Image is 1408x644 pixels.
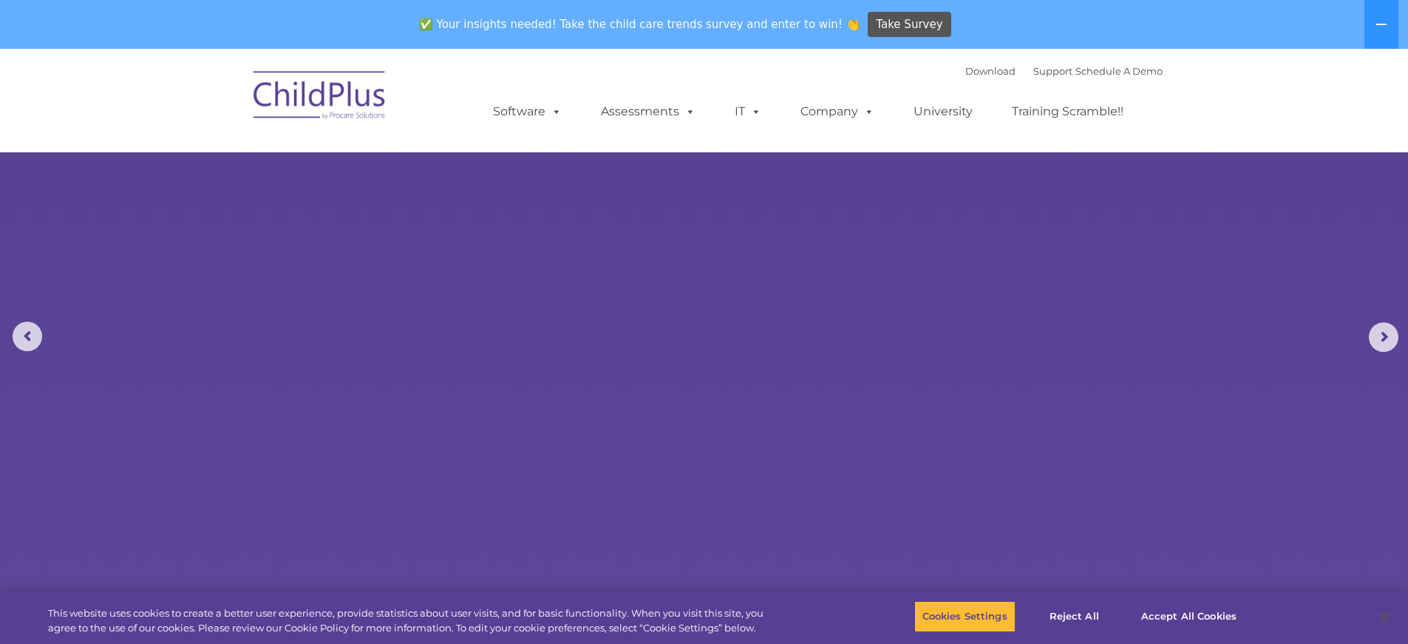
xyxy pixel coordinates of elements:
[413,10,865,38] span: ✅ Your insights needed! Take the child care trends survey and enter to win! 👏
[914,601,1016,632] button: Cookies Settings
[1028,601,1120,632] button: Reject All
[876,12,942,38] span: Take Survey
[786,97,889,126] a: Company
[1075,65,1163,77] a: Schedule A Demo
[1033,65,1072,77] a: Support
[965,65,1016,77] a: Download
[48,606,775,635] div: This website uses cookies to create a better user experience, provide statistics about user visit...
[997,97,1138,126] a: Training Scramble!!
[720,97,776,126] a: IT
[1133,601,1245,632] button: Accept All Cookies
[1368,600,1401,633] button: Close
[965,65,1163,77] font: |
[586,97,710,126] a: Assessments
[478,97,577,126] a: Software
[868,12,951,38] a: Take Survey
[246,61,394,135] img: ChildPlus by Procare Solutions
[899,97,987,126] a: University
